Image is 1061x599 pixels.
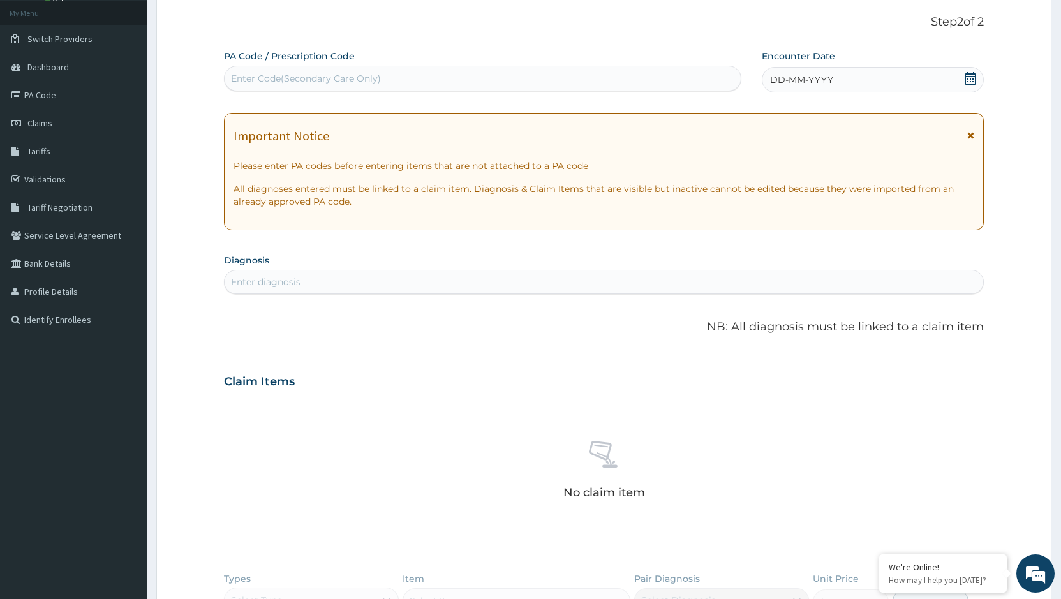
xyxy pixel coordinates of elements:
span: DD-MM-YYYY [770,73,833,86]
textarea: Type your message and hit 'Enter' [6,348,243,393]
span: Switch Providers [27,33,93,45]
div: Chat with us now [66,71,214,88]
span: Dashboard [27,61,69,73]
img: d_794563401_company_1708531726252_794563401 [24,64,52,96]
div: Minimize live chat window [209,6,240,37]
label: Encounter Date [762,50,835,63]
span: We're online! [74,161,176,290]
p: All diagnoses entered must be linked to a claim item. Diagnosis & Claim Items that are visible bu... [234,182,974,208]
div: Enter Code(Secondary Care Only) [231,72,381,85]
label: Diagnosis [224,254,269,267]
p: How may I help you today? [889,575,997,586]
span: Tariffs [27,145,50,157]
p: NB: All diagnosis must be linked to a claim item [224,319,984,336]
div: We're Online! [889,561,997,573]
div: Enter diagnosis [231,276,300,288]
p: Please enter PA codes before entering items that are not attached to a PA code [234,159,974,172]
p: No claim item [563,486,645,499]
span: Tariff Negotiation [27,202,93,213]
label: PA Code / Prescription Code [224,50,355,63]
h3: Claim Items [224,375,295,389]
p: Step 2 of 2 [224,15,984,29]
h1: Important Notice [234,129,329,143]
span: Claims [27,117,52,129]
